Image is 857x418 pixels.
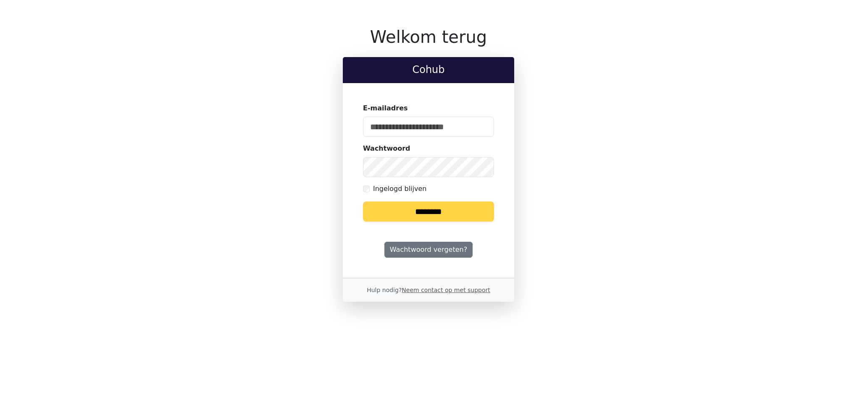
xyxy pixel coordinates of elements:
[350,64,507,76] h2: Cohub
[367,287,490,293] small: Hulp nodig?
[343,27,514,47] h1: Welkom terug
[363,103,408,113] label: E-mailadres
[363,144,410,154] label: Wachtwoord
[384,242,473,258] a: Wachtwoord vergeten?
[402,287,490,293] a: Neem contact op met support
[373,184,426,194] label: Ingelogd blijven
